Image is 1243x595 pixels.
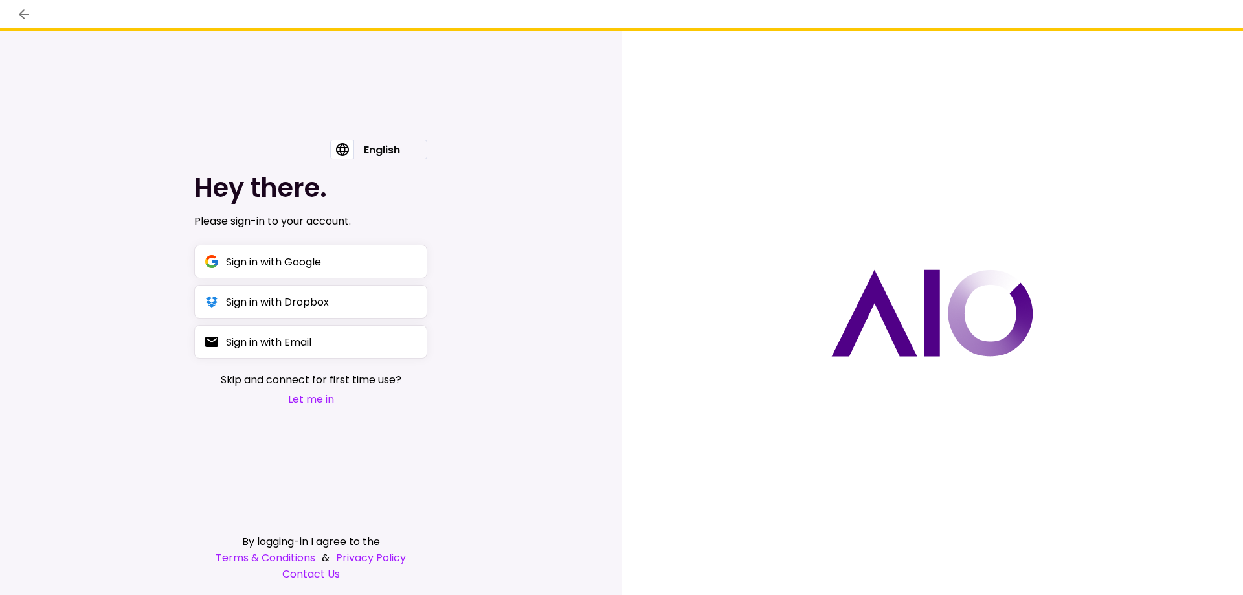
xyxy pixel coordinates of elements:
[194,550,427,566] div: &
[194,566,427,582] a: Contact Us
[226,294,329,310] div: Sign in with Dropbox
[831,269,1033,357] img: AIO logo
[221,372,401,388] span: Skip and connect for first time use?
[194,533,427,550] div: By logging-in I agree to the
[226,254,321,270] div: Sign in with Google
[221,391,401,407] button: Let me in
[226,334,311,350] div: Sign in with Email
[353,140,410,159] div: English
[216,550,315,566] a: Terms & Conditions
[194,172,427,203] h1: Hey there.
[194,285,427,319] button: Sign in with Dropbox
[194,214,427,229] div: Please sign-in to your account.
[194,245,427,278] button: Sign in with Google
[194,325,427,359] button: Sign in with Email
[336,550,406,566] a: Privacy Policy
[13,3,35,25] button: back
